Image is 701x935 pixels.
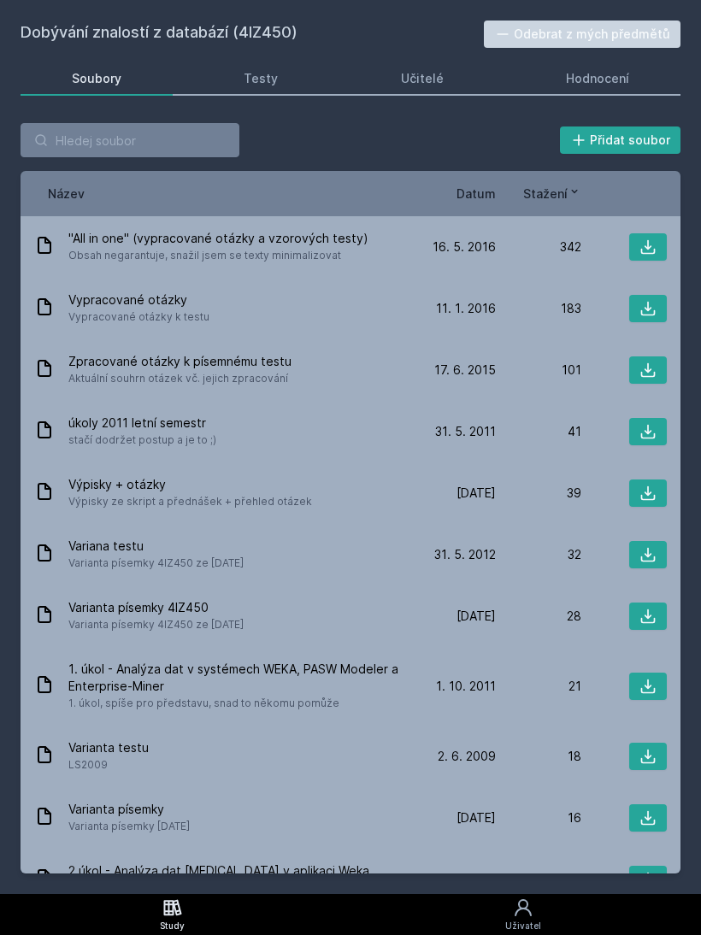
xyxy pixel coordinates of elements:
[350,62,495,96] a: Učitelé
[68,415,216,432] span: úkoly 2011 letní semestr
[434,546,496,563] span: 31. 5. 2012
[68,247,368,264] span: Obsah negarantuje, snažil jsem se texty minimalizovat
[457,809,496,826] span: [DATE]
[21,62,173,96] a: Soubory
[401,70,444,87] div: Učitelé
[436,871,496,888] span: 1. 10. 2011
[523,185,581,203] button: Stažení
[484,21,681,48] button: Odebrat z mých předmětů
[48,185,85,203] button: Název
[68,555,244,572] span: Varianta písemky 4IZ450 ze [DATE]
[68,493,312,510] span: Výpisky ze skript a přednášek + přehled otázek
[515,62,681,96] a: Hodnocení
[496,546,581,563] div: 32
[566,70,629,87] div: Hodnocení
[68,599,244,616] span: Varianta písemky 4IZ450
[496,871,581,888] div: 13
[496,300,581,317] div: 183
[193,62,330,96] a: Testy
[68,661,404,695] span: 1. úkol - Analýza dat v systémech WEKA, PASW Modeler a Enterprise-Miner
[496,748,581,765] div: 18
[434,362,496,379] span: 17. 6. 2015
[457,185,496,203] button: Datum
[72,70,121,87] div: Soubory
[68,432,216,449] span: stačí dodržet postup a je to ;)
[436,300,496,317] span: 11. 1. 2016
[457,608,496,625] span: [DATE]
[160,920,185,932] div: Study
[68,818,190,835] span: Varianta písemky [DATE]
[496,608,581,625] div: 28
[68,801,190,818] span: Varianta písemky
[68,695,404,712] span: 1. úkol, spíše pro představu, snad to někomu pomůže
[68,309,209,326] span: Vypracované otázky k testu
[496,362,581,379] div: 101
[68,739,149,756] span: Varianta testu
[433,238,496,256] span: 16. 5. 2016
[496,809,581,826] div: 16
[496,485,581,502] div: 39
[496,238,581,256] div: 342
[68,353,292,370] span: Zpracované otázky k písemnému testu
[244,70,278,87] div: Testy
[435,423,496,440] span: 31. 5. 2011
[68,862,369,879] span: 2.úkol - Analýza dat [MEDICAL_DATA] v aplikaci Weka
[496,423,581,440] div: 41
[505,920,541,932] div: Uživatel
[523,185,568,203] span: Stažení
[68,230,368,247] span: "All in one" (vypracované otázky a vzorových testy)
[68,291,209,309] span: Vypracované otázky
[438,748,496,765] span: 2. 6. 2009
[68,616,244,633] span: Varianta písemky 4IZ450 ze [DATE]
[68,476,312,493] span: Výpisky + otázky
[68,756,149,773] span: LS2009
[436,678,496,695] span: 1. 10. 2011
[21,21,484,48] h2: Dobývání znalostí z databází (4IZ450)
[496,678,581,695] div: 21
[68,538,244,555] span: Variana testu
[68,370,292,387] span: Aktuální souhrn otázek vč. jejich zpracování
[560,126,681,154] button: Přidat soubor
[457,485,496,502] span: [DATE]
[21,123,239,157] input: Hledej soubor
